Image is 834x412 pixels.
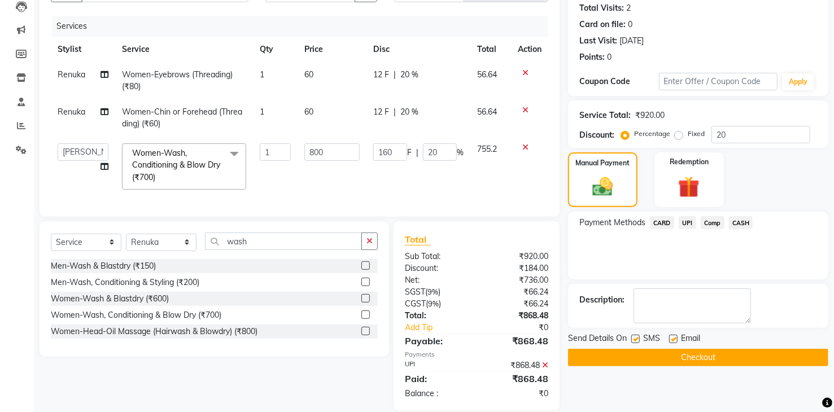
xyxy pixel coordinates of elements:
[628,19,632,30] div: 0
[304,107,313,117] span: 60
[671,174,706,200] img: _gift.svg
[396,388,477,400] div: Balance :
[579,129,614,141] div: Discount:
[681,332,700,347] span: Email
[477,262,557,274] div: ₹184.00
[579,217,645,229] span: Payment Methods
[405,350,548,360] div: Payments
[576,158,630,168] label: Manual Payment
[679,216,696,229] span: UPI
[51,326,257,338] div: Women-Head-Oil Massage (Hairwash & Blowdry) (₹800)
[470,37,511,62] th: Total
[650,216,674,229] span: CARD
[394,69,396,81] span: |
[405,299,426,309] span: CGST
[253,37,298,62] th: Qty
[643,332,660,347] span: SMS
[366,37,470,62] th: Disc
[400,106,418,118] span: 20 %
[477,251,557,262] div: ₹920.00
[51,277,199,288] div: Men-Wash, Conditioning & Styling (₹200)
[122,69,233,91] span: Women-Eyebrows (Threading) (₹80)
[373,106,389,118] span: 12 F
[405,234,431,246] span: Total
[579,51,605,63] div: Points:
[477,334,557,348] div: ₹868.48
[407,147,412,159] span: F
[477,107,497,117] span: 56.64
[607,51,612,63] div: 0
[477,144,497,154] span: 755.2
[568,332,627,347] span: Send Details On
[477,360,557,371] div: ₹868.48
[477,69,497,80] span: 56.64
[477,372,557,385] div: ₹868.48
[511,37,548,62] th: Action
[416,147,418,159] span: |
[51,37,115,62] th: Stylist
[400,69,418,81] span: 20 %
[568,349,828,366] button: Checkout
[115,37,253,62] th: Service
[122,107,242,129] span: Women-Chin or Forehead (Threading) (₹60)
[298,37,366,62] th: Price
[373,69,389,81] span: 12 F
[490,322,557,334] div: ₹0
[155,172,160,182] a: x
[477,286,557,298] div: ₹66.24
[729,216,753,229] span: CASH
[634,129,670,139] label: Percentage
[701,216,724,229] span: Comp
[205,233,362,250] input: Search or Scan
[619,35,644,47] div: [DATE]
[782,73,814,90] button: Apply
[396,251,477,262] div: Sub Total:
[396,372,477,385] div: Paid:
[396,310,477,322] div: Total:
[579,109,631,121] div: Service Total:
[396,286,477,298] div: ( )
[635,109,665,121] div: ₹920.00
[477,310,557,322] div: ₹868.48
[51,309,221,321] div: Women-Wash, Conditioning & Blow Dry (₹700)
[58,107,85,117] span: Renuka
[477,388,557,400] div: ₹0
[659,73,778,90] input: Enter Offer / Coupon Code
[579,19,626,30] div: Card on file:
[396,274,477,286] div: Net:
[579,76,658,87] div: Coupon Code
[670,157,709,167] label: Redemption
[688,129,705,139] label: Fixed
[396,360,477,371] div: UPI
[58,69,85,80] span: Renuka
[579,35,617,47] div: Last Visit:
[394,106,396,118] span: |
[579,294,625,306] div: Description:
[52,16,557,37] div: Services
[396,298,477,310] div: ( )
[477,298,557,310] div: ₹66.24
[304,69,313,80] span: 60
[51,293,169,305] div: Women-Wash & Blastdry (₹600)
[396,334,477,348] div: Payable:
[586,175,619,199] img: _cash.svg
[457,147,464,159] span: %
[396,322,490,334] a: Add Tip
[51,260,156,272] div: Men-Wash & Blastdry (₹150)
[396,262,477,274] div: Discount:
[260,69,264,80] span: 1
[132,148,220,182] span: Women-Wash, Conditioning & Blow Dry (₹700)
[579,2,624,14] div: Total Visits:
[477,274,557,286] div: ₹736.00
[428,299,439,308] span: 9%
[405,287,425,297] span: SGST
[626,2,631,14] div: 2
[260,107,264,117] span: 1
[427,287,438,296] span: 9%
